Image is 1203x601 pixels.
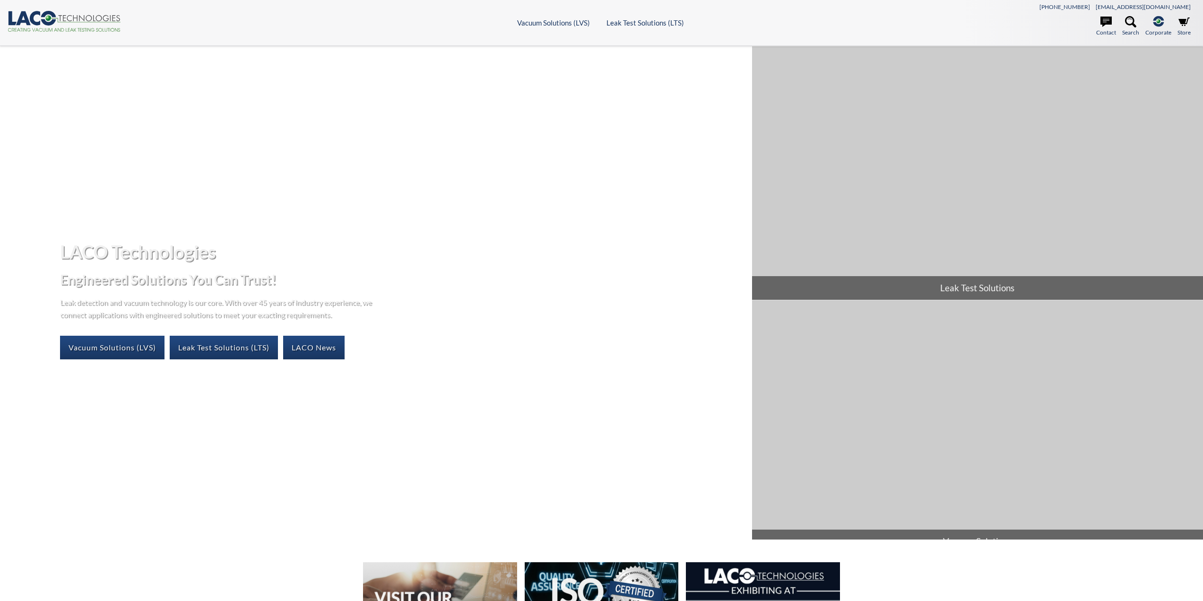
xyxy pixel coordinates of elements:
a: Vacuum Solutions (LVS) [60,336,164,359]
a: [PHONE_NUMBER] [1039,3,1090,10]
a: Search [1122,16,1139,37]
a: Store [1177,16,1191,37]
a: Vacuum Solutions (LVS) [517,18,590,27]
a: Leak Test Solutions (LTS) [606,18,684,27]
a: LACO News [283,336,345,359]
a: Leak Test Solutions (LTS) [170,336,278,359]
a: Contact [1096,16,1116,37]
span: Vacuum Solutions [752,530,1203,553]
span: Leak Test Solutions [752,276,1203,300]
span: Corporate [1145,28,1171,37]
p: Leak detection and vacuum technology is our core. With over 45 years of industry experience, we c... [60,296,377,320]
a: Leak Test Solutions [752,46,1203,300]
h2: Engineered Solutions You Can Trust! [60,271,744,288]
a: [EMAIL_ADDRESS][DOMAIN_NAME] [1096,3,1191,10]
h1: LACO Technologies [60,240,744,263]
a: Vacuum Solutions [752,300,1203,554]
